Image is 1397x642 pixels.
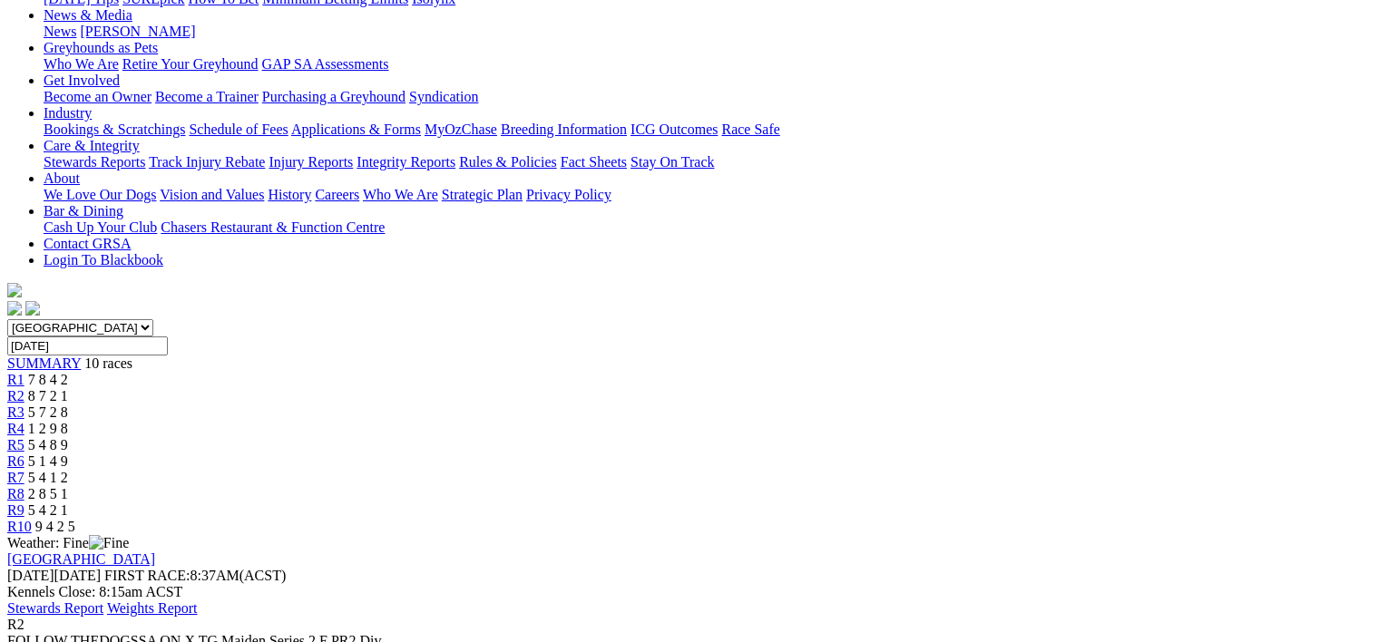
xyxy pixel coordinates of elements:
span: R2 [7,617,24,632]
a: Contact GRSA [44,236,131,251]
a: Integrity Reports [357,154,455,170]
a: Schedule of Fees [189,122,288,137]
span: FIRST RACE: [104,568,190,583]
div: Greyhounds as Pets [44,56,1376,73]
div: Get Involved [44,89,1376,105]
span: 8 7 2 1 [28,388,68,404]
a: MyOzChase [425,122,497,137]
a: Applications & Forms [291,122,421,137]
a: R1 [7,372,24,387]
span: Weather: Fine [7,535,129,550]
span: 5 4 8 9 [28,437,68,452]
a: Race Safe [721,122,779,137]
span: 9 4 2 5 [35,519,75,534]
a: Care & Integrity [44,138,140,153]
img: twitter.svg [25,301,40,316]
a: Bookings & Scratchings [44,122,185,137]
span: 1 2 9 8 [28,421,68,436]
a: Stewards Reports [44,154,145,170]
span: 7 8 4 2 [28,372,68,387]
a: Industry [44,105,92,121]
img: logo-grsa-white.png [7,283,22,297]
a: R9 [7,502,24,518]
span: 5 7 2 8 [28,404,68,420]
a: R7 [7,470,24,485]
span: 10 races [84,355,132,371]
a: Weights Report [107,600,198,616]
span: 2 8 5 1 [28,486,68,501]
a: About [44,170,80,186]
a: R6 [7,453,24,469]
a: We Love Our Dogs [44,187,156,202]
a: Greyhounds as Pets [44,40,158,55]
a: SUMMARY [7,355,81,371]
a: Rules & Policies [459,154,557,170]
a: R8 [7,486,24,501]
a: R10 [7,519,32,534]
span: 5 1 4 9 [28,453,68,469]
div: About [44,187,1376,203]
a: Get Involved [44,73,120,88]
a: Bar & Dining [44,203,123,219]
span: [DATE] [7,568,101,583]
span: 8:37AM(ACST) [104,568,286,583]
a: R4 [7,421,24,436]
img: facebook.svg [7,301,22,316]
div: Bar & Dining [44,219,1376,236]
a: Stewards Report [7,600,103,616]
a: R3 [7,404,24,420]
a: Breeding Information [501,122,627,137]
a: Fact Sheets [561,154,627,170]
a: Strategic Plan [442,187,523,202]
a: Purchasing a Greyhound [262,89,405,104]
a: [PERSON_NAME] [80,24,195,39]
a: Vision and Values [160,187,264,202]
a: Stay On Track [630,154,714,170]
div: Kennels Close: 8:15am ACST [7,584,1376,600]
a: Privacy Policy [526,187,611,202]
a: History [268,187,311,202]
input: Select date [7,336,168,355]
a: News & Media [44,7,132,23]
a: Retire Your Greyhound [122,56,259,72]
a: Who We Are [44,56,119,72]
a: Cash Up Your Club [44,219,157,235]
a: News [44,24,76,39]
a: Become a Trainer [155,89,259,104]
a: Login To Blackbook [44,252,163,267]
a: Chasers Restaurant & Function Centre [161,219,385,235]
span: 5 4 1 2 [28,470,68,485]
a: [GEOGRAPHIC_DATA] [7,551,155,567]
a: ICG Outcomes [630,122,718,137]
a: Syndication [409,89,478,104]
a: Become an Owner [44,89,151,104]
a: R5 [7,437,24,452]
a: Who We Are [363,187,438,202]
a: R2 [7,388,24,404]
a: Injury Reports [269,154,353,170]
span: 5 4 2 1 [28,502,68,518]
a: GAP SA Assessments [262,56,389,72]
a: Careers [315,187,359,202]
img: Fine [89,535,129,551]
span: [DATE] [7,568,54,583]
div: News & Media [44,24,1376,40]
div: Industry [44,122,1376,138]
div: Care & Integrity [44,154,1376,170]
a: Track Injury Rebate [149,154,265,170]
